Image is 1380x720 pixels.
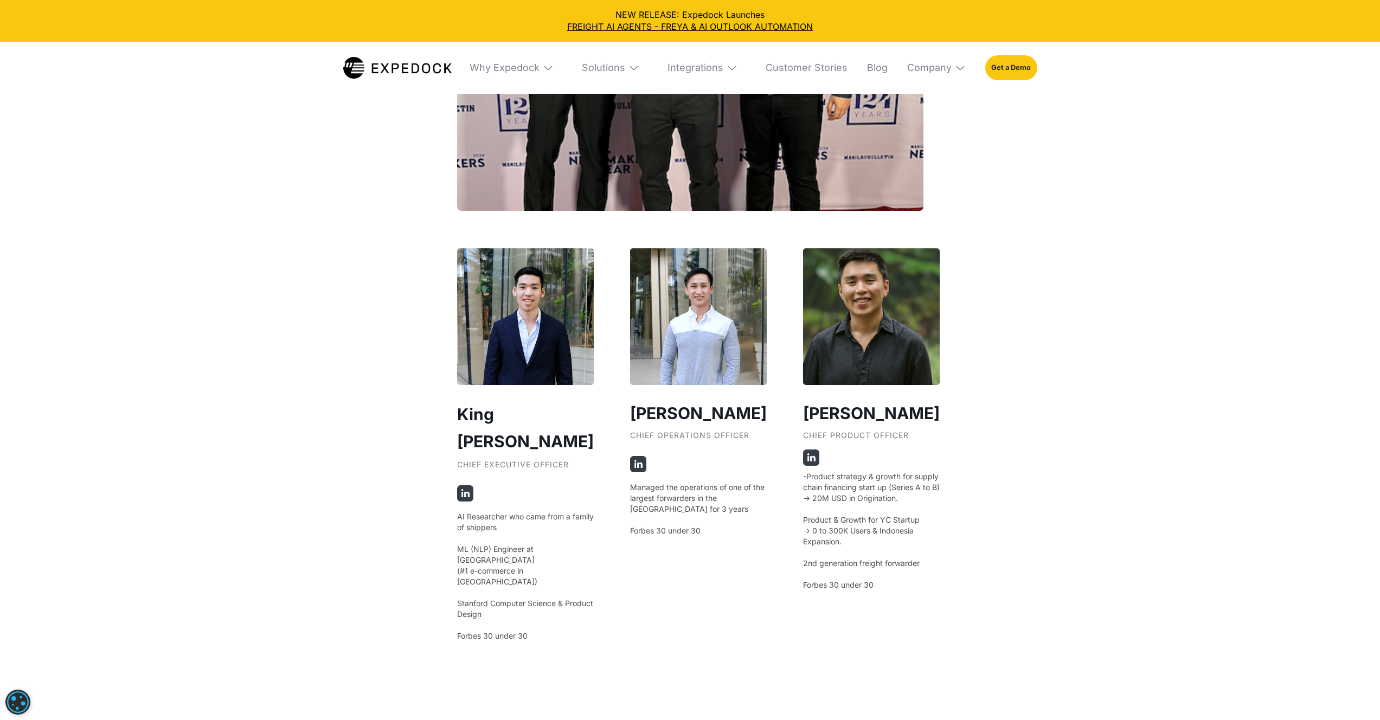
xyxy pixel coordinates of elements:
p: Managed the operations of one of the largest forwarders in the [GEOGRAPHIC_DATA] for 3 years Forb... [630,482,767,536]
div: Company [898,42,974,94]
h3: [PERSON_NAME] [630,401,767,426]
div: Chief Operations Officer [630,431,767,449]
div: NEW RELEASE: Expedock Launches [9,9,1371,33]
div: Why Expedock [461,42,562,94]
a: Blog [858,42,888,94]
h3: [PERSON_NAME] [803,401,940,426]
div: Company [907,62,952,74]
img: COO Jeff Tan [630,248,767,385]
div: Solutions [573,42,648,94]
a: Customer Stories [757,42,848,94]
a: FREIGHT AI AGENTS - FREYA & AI OUTLOOK AUTOMATION [9,21,1371,33]
div: Chief Executive Officer [457,460,594,479]
div: Solutions [582,62,625,74]
h2: King [PERSON_NAME] [457,401,594,455]
a: Get a Demo [985,55,1037,80]
div: Why Expedock [470,62,540,74]
div: Integrations [667,62,723,74]
div: Chief Product Officer [803,431,940,449]
p: AI Researcher who came from a family of shippers ‍ ML (NLP) Engineer at [GEOGRAPHIC_DATA] (#1 e-c... [457,511,594,641]
p: -Product strategy & growth for supply chain financing start up (Series A to B) -> 20M USD in Orig... [803,471,940,590]
img: CEO King Alandy Dy [457,248,594,385]
iframe: Chat Widget [1326,668,1380,720]
div: Integrations [659,42,746,94]
img: Jig Young, co-founder and chief product officer at Expedock.com [803,248,940,385]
